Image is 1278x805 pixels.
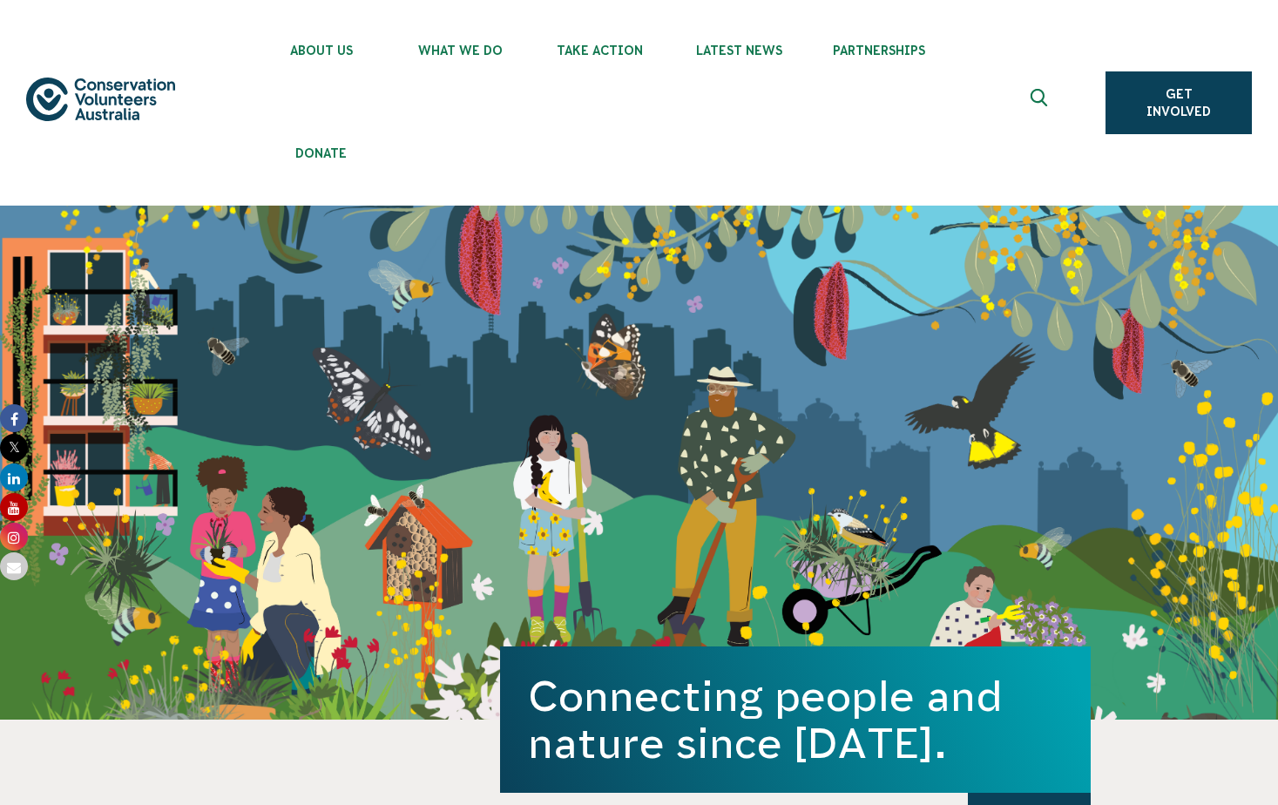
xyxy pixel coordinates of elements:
[528,673,1063,767] h1: Connecting people and nature since [DATE].
[252,44,391,57] span: About Us
[1031,89,1052,117] span: Expand search box
[809,44,949,57] span: Partnerships
[1106,71,1252,134] a: Get Involved
[531,44,670,57] span: Take Action
[252,146,391,160] span: Donate
[1020,82,1062,124] button: Expand search box Close search box
[391,44,531,57] span: What We Do
[26,78,175,121] img: logo.svg
[670,44,809,57] span: Latest News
